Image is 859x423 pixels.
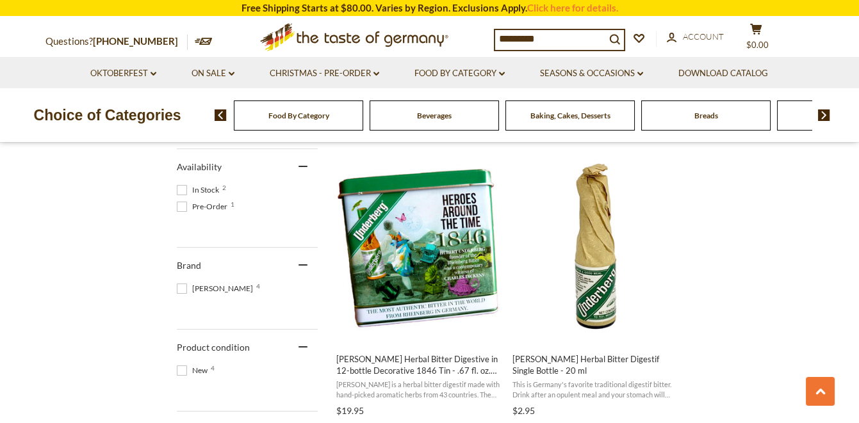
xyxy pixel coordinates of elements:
[694,111,718,120] a: Breads
[93,35,178,47] a: [PHONE_NUMBER]
[177,260,201,271] span: Brand
[231,201,234,207] span: 1
[211,365,215,371] span: 4
[215,109,227,121] img: previous arrow
[512,379,678,399] span: This is Germany's favorite traditional digestif bitter. Drink after an opulent meal and your stom...
[746,40,769,50] span: $0.00
[268,111,329,120] a: Food By Category
[414,67,505,81] a: Food By Category
[511,152,680,420] a: Underberg Herbal Bitter Digestif Single Bottle - 20 ml
[45,33,188,50] p: Questions?
[512,353,678,376] span: [PERSON_NAME] Herbal Bitter Digestif Single Bottle - 20 ml
[256,283,260,289] span: 4
[818,109,830,121] img: next arrow
[177,184,223,196] span: In Stock
[270,67,379,81] a: Christmas - PRE-ORDER
[336,379,502,399] span: [PERSON_NAME] is a herbal bitter digestif made with hand-picked aromatic herbs from 43 countries....
[667,30,724,44] a: Account
[737,23,776,55] button: $0.00
[512,405,535,416] span: $2.95
[678,67,768,81] a: Download Catalog
[177,365,211,376] span: New
[336,353,502,376] span: [PERSON_NAME] Herbal Bitter Digestive in 12-bottle Decorative 1846 Tin - .67 fl. oz. bottles
[222,184,226,191] span: 2
[90,67,156,81] a: Oktoberfest
[540,67,643,81] a: Seasons & Occasions
[192,67,234,81] a: On Sale
[530,111,610,120] a: Baking, Cakes, Desserts
[334,152,504,420] a: Underberg Herbal Bitter Digestive in 12-bottle Decorative 1846 Tin - .67 fl. oz. bottles
[177,283,257,294] span: [PERSON_NAME]
[417,111,452,120] a: Beverages
[177,201,231,212] span: Pre-Order
[177,161,222,172] span: Availability
[336,405,364,416] span: $19.95
[527,2,618,13] a: Click here for details.
[177,342,250,353] span: Product condition
[683,31,724,42] span: Account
